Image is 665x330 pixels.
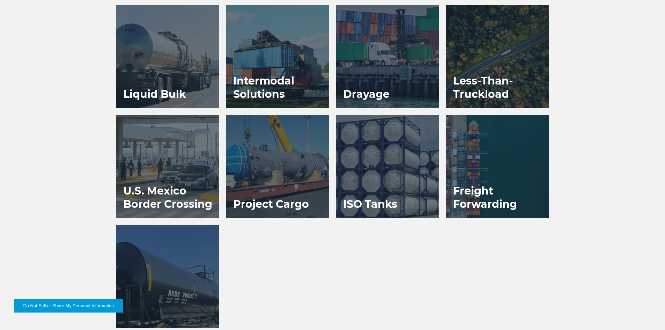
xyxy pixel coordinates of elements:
h3: Liquid Bulk [116,81,193,108]
a: Drayage [336,5,439,108]
a: Intermodal Solutions [226,5,329,108]
h3: Less-Than-Truckload [446,67,549,108]
a: Freight Forwarding [446,115,549,218]
a: U.S. Mexico Border Crossing [116,115,219,218]
h3: ISO Tanks [336,191,404,218]
button: Do Not Sell or Share My Personal Information [14,299,123,313]
h3: U.S. Mexico Border Crossing [116,177,219,218]
a: Liquid Bulk [116,5,219,108]
a: ISO Tanks [336,115,439,218]
h3: Project Cargo [226,191,316,218]
h3: Drayage [336,81,397,108]
a: Project Cargo [226,115,329,218]
h3: Freight Forwarding [446,177,549,218]
h3: Intermodal Solutions [226,67,329,108]
a: Less-Than-Truckload [446,5,549,108]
